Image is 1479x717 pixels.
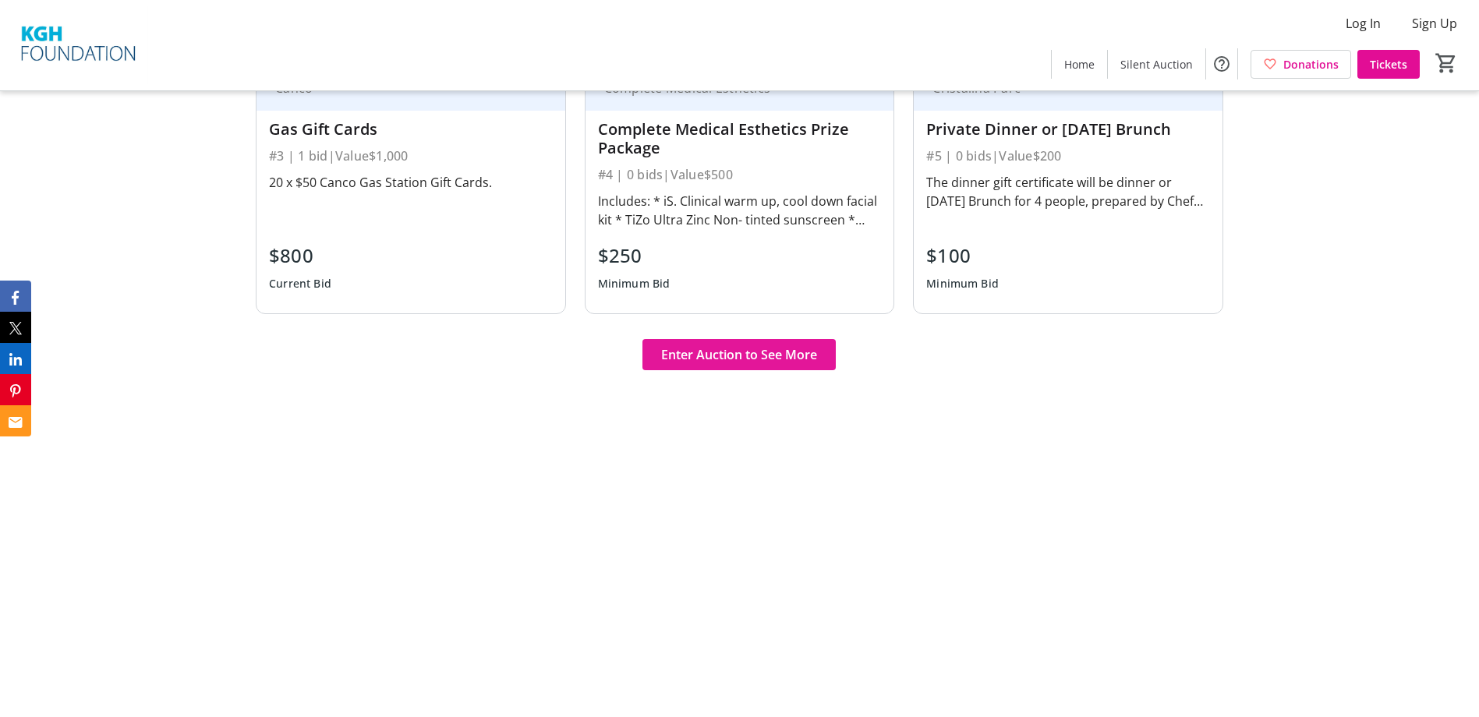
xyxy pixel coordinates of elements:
a: Home [1052,50,1107,79]
button: Help [1206,48,1237,79]
div: #5 | 0 bids | Value $200 [926,145,1210,167]
span: Home [1064,56,1095,72]
div: Private Dinner or [DATE] Brunch [926,120,1210,139]
div: Complete Medical Esthetics Prize Package [598,120,882,157]
button: Log In [1333,11,1393,36]
div: Current Bid [269,270,331,298]
div: $800 [269,242,331,270]
div: #3 | 1 bid | Value $1,000 [269,145,553,167]
div: The dinner gift certificate will be dinner or [DATE] Brunch for 4 people, prepared by Chef [PERSO... [926,173,1210,210]
div: #4 | 0 bids | Value $500 [598,164,882,185]
button: Enter Auction to See More [642,339,836,370]
div: Minimum Bid [926,270,999,298]
a: Silent Auction [1108,50,1205,79]
span: Silent Auction [1120,56,1193,72]
div: Gas Gift Cards [269,120,553,139]
div: Includes: * iS. Clinical warm up, cool down facial kit * TiZo Ultra Zinc Non- tinted sunscreen * ... [598,192,882,229]
div: $250 [598,242,671,270]
span: Donations [1283,56,1339,72]
img: KGH Foundation's Logo [9,6,148,84]
div: $100 [926,242,999,270]
span: Sign Up [1412,14,1457,33]
span: Log In [1346,14,1381,33]
div: 20 x $50 Canco Gas Station Gift Cards. [269,173,553,192]
span: Enter Auction to See More [661,345,817,364]
a: Tickets [1357,50,1420,79]
button: Sign Up [1399,11,1470,36]
div: Minimum Bid [598,270,671,298]
a: Donations [1251,50,1351,79]
span: Tickets [1370,56,1407,72]
button: Cart [1432,49,1460,77]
